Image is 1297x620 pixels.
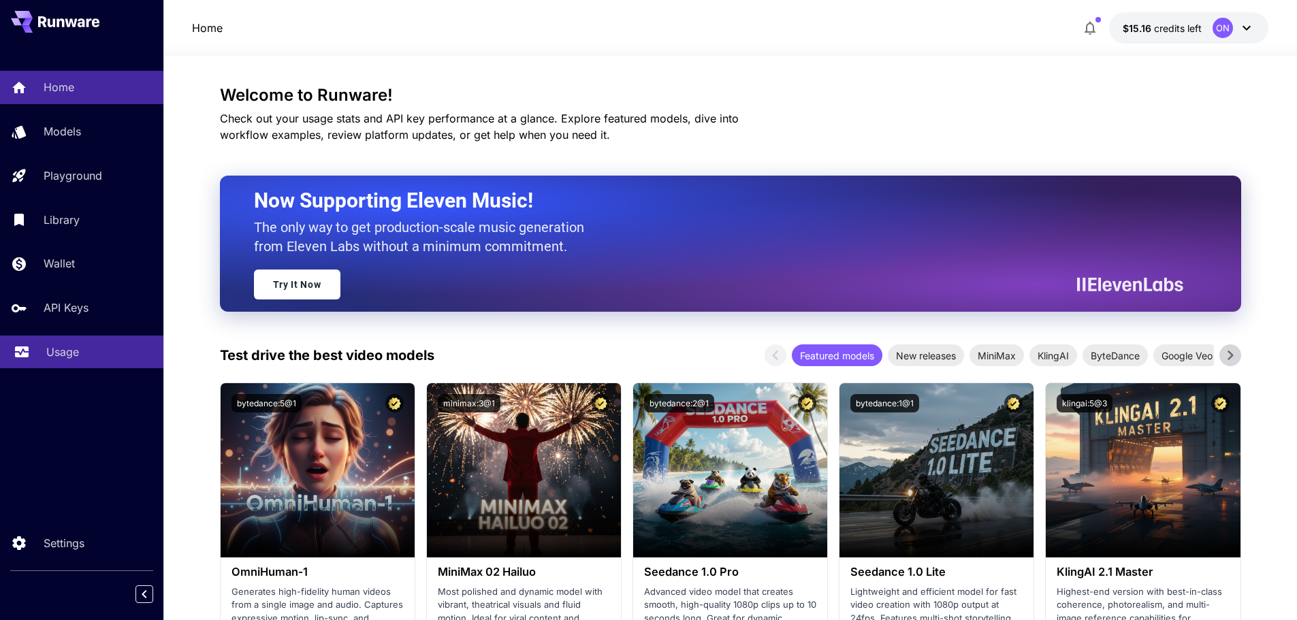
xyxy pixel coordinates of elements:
p: Wallet [44,255,75,272]
h3: KlingAI 2.1 Master [1057,566,1229,578]
nav: breadcrumb [192,20,223,36]
img: alt [839,383,1034,557]
button: Certified Model – Vetted for best performance and includes a commercial license. [1211,394,1230,412]
span: New releases [888,348,964,363]
img: alt [633,383,827,557]
button: bytedance:5@1 [231,394,302,412]
h3: Seedance 1.0 Lite [850,566,1023,578]
img: alt [1046,383,1240,557]
p: Settings [44,535,84,551]
button: Certified Model – Vetted for best performance and includes a commercial license. [1004,394,1023,412]
div: $15.15991 [1123,21,1202,35]
div: Google Veo [1153,344,1221,366]
p: API Keys [44,299,89,316]
span: Featured models [792,348,882,363]
p: The only way to get production-scale music generation from Eleven Labs without a minimum commitment. [254,218,594,256]
span: Google Veo [1153,348,1221,363]
span: KlingAI [1029,348,1077,363]
div: ByteDance [1083,344,1148,366]
img: alt [427,383,621,557]
button: $15.15991ON [1109,12,1268,44]
p: Test drive the best video models [220,345,434,365]
button: Collapse sidebar [135,585,153,603]
div: KlingAI [1029,344,1077,366]
button: bytedance:1@1 [850,394,919,412]
button: Certified Model – Vetted for best performance and includes a commercial license. [385,394,404,412]
span: ByteDance [1083,348,1148,363]
div: MiniMax [970,344,1024,366]
p: Models [44,123,81,140]
button: Certified Model – Vetted for best performance and includes a commercial license. [592,394,610,412]
h3: OmniHuman‑1 [231,566,404,578]
p: Usage [46,344,79,360]
p: Library [44,212,80,228]
h2: Now Supporting Eleven Music! [254,188,1173,214]
a: Home [192,20,223,36]
button: minimax:3@1 [438,394,500,412]
button: bytedance:2@1 [644,394,714,412]
p: Home [44,79,74,95]
div: Collapse sidebar [146,582,163,606]
div: New releases [888,344,964,366]
p: Playground [44,167,102,184]
div: ON [1213,18,1233,38]
a: Try It Now [254,270,340,299]
h3: MiniMax 02 Hailuo [438,566,610,578]
span: $15.16 [1123,22,1154,34]
h3: Welcome to Runware! [220,86,1241,105]
div: Featured models [792,344,882,366]
span: MiniMax [970,348,1024,363]
span: credits left [1154,22,1202,34]
h3: Seedance 1.0 Pro [644,566,816,578]
img: alt [221,383,415,557]
span: Check out your usage stats and API key performance at a glance. Explore featured models, dive int... [220,112,739,142]
button: Certified Model – Vetted for best performance and includes a commercial license. [798,394,816,412]
button: klingai:5@3 [1057,394,1112,412]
